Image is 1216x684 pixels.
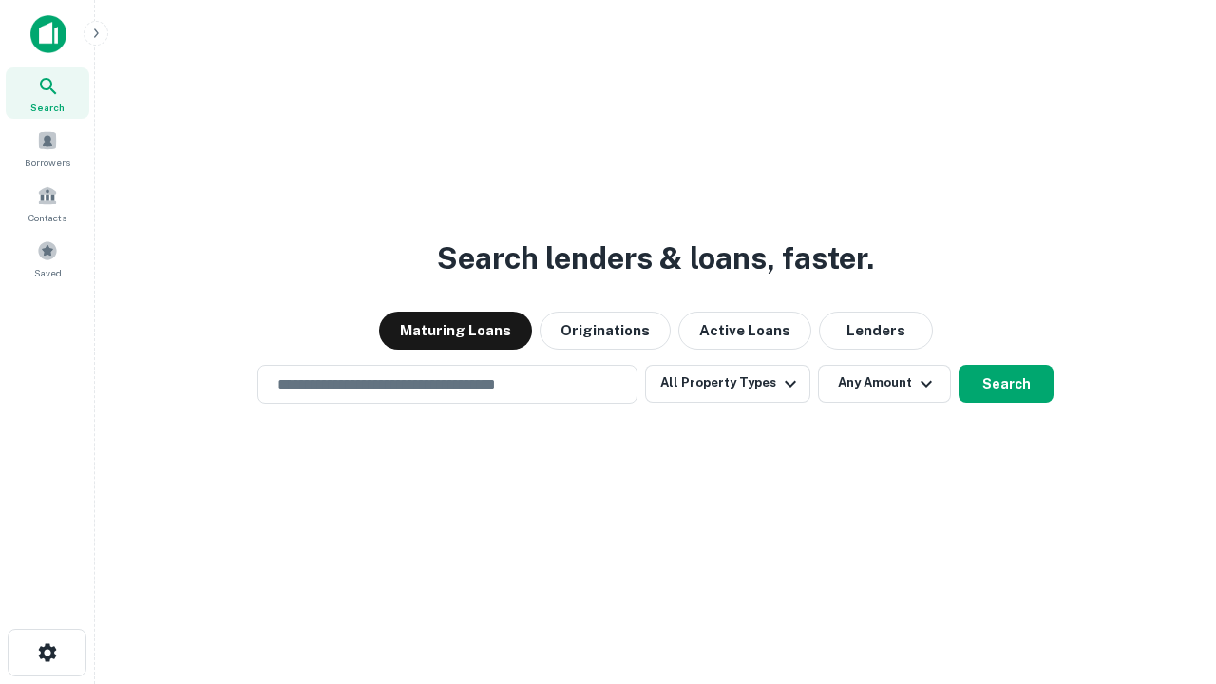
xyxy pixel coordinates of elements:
[540,312,671,350] button: Originations
[28,210,66,225] span: Contacts
[437,236,874,281] h3: Search lenders & loans, faster.
[6,178,89,229] a: Contacts
[1121,532,1216,623] iframe: Chat Widget
[30,15,66,53] img: capitalize-icon.png
[959,365,1054,403] button: Search
[6,233,89,284] a: Saved
[25,155,70,170] span: Borrowers
[6,123,89,174] a: Borrowers
[678,312,811,350] button: Active Loans
[379,312,532,350] button: Maturing Loans
[819,312,933,350] button: Lenders
[645,365,810,403] button: All Property Types
[34,265,62,280] span: Saved
[6,67,89,119] a: Search
[30,100,65,115] span: Search
[818,365,951,403] button: Any Amount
